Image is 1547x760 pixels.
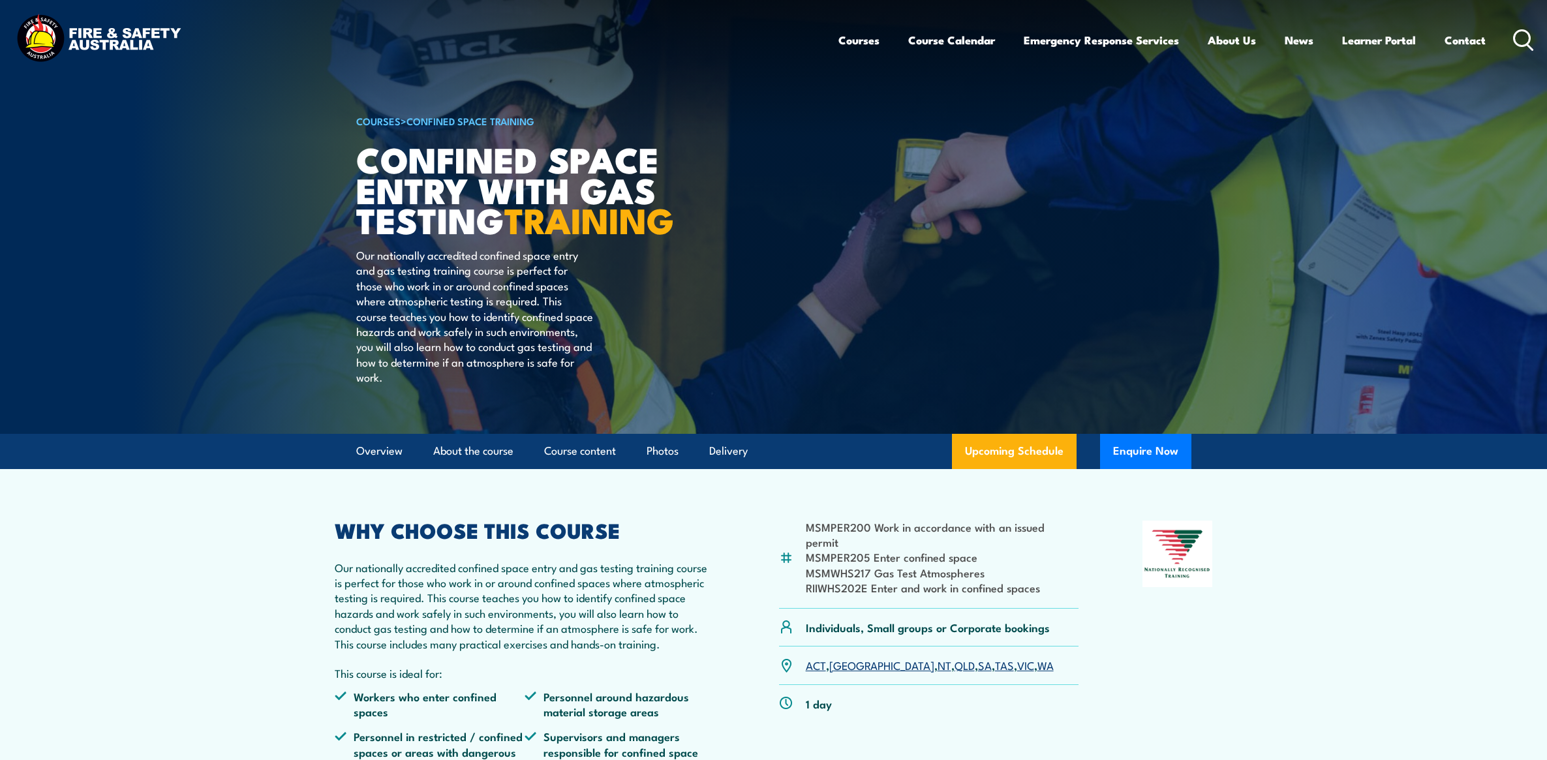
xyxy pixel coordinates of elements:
a: Course content [544,434,616,468]
strong: TRAINING [504,192,674,246]
a: Learner Portal [1342,23,1416,57]
a: About the course [433,434,513,468]
a: QLD [955,657,975,673]
p: Individuals, Small groups or Corporate bookings [806,620,1050,635]
a: Course Calendar [908,23,995,57]
a: Delivery [709,434,748,468]
button: Enquire Now [1100,434,1191,469]
li: MSMWHS217 Gas Test Atmospheres [806,565,1079,580]
a: Overview [356,434,403,468]
a: Confined Space Training [406,114,534,128]
a: ACT [806,657,826,673]
li: Personnel around hazardous material storage areas [525,689,715,720]
h6: > [356,113,679,129]
a: [GEOGRAPHIC_DATA] [829,657,934,673]
p: This course is ideal for: [335,665,716,680]
li: Workers who enter confined spaces [335,689,525,720]
li: MSMPER205 Enter confined space [806,549,1079,564]
a: Emergency Response Services [1024,23,1179,57]
a: Upcoming Schedule [952,434,1077,469]
li: RIIWHS202E Enter and work in confined spaces [806,580,1079,595]
a: News [1285,23,1313,57]
p: 1 day [806,696,832,711]
a: NT [938,657,951,673]
a: SA [978,657,992,673]
p: Our nationally accredited confined space entry and gas testing training course is perfect for tho... [356,247,594,385]
a: COURSES [356,114,401,128]
img: Nationally Recognised Training logo. [1142,521,1213,587]
p: , , , , , , , [806,658,1054,673]
a: Photos [647,434,679,468]
a: Contact [1445,23,1486,57]
li: MSMPER200 Work in accordance with an issued permit [806,519,1079,550]
a: Courses [838,23,880,57]
p: Our nationally accredited confined space entry and gas testing training course is perfect for tho... [335,560,716,651]
h1: Confined Space Entry with Gas Testing [356,144,679,235]
a: TAS [995,657,1014,673]
a: VIC [1017,657,1034,673]
a: WA [1037,657,1054,673]
a: About Us [1208,23,1256,57]
h2: WHY CHOOSE THIS COURSE [335,521,716,539]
